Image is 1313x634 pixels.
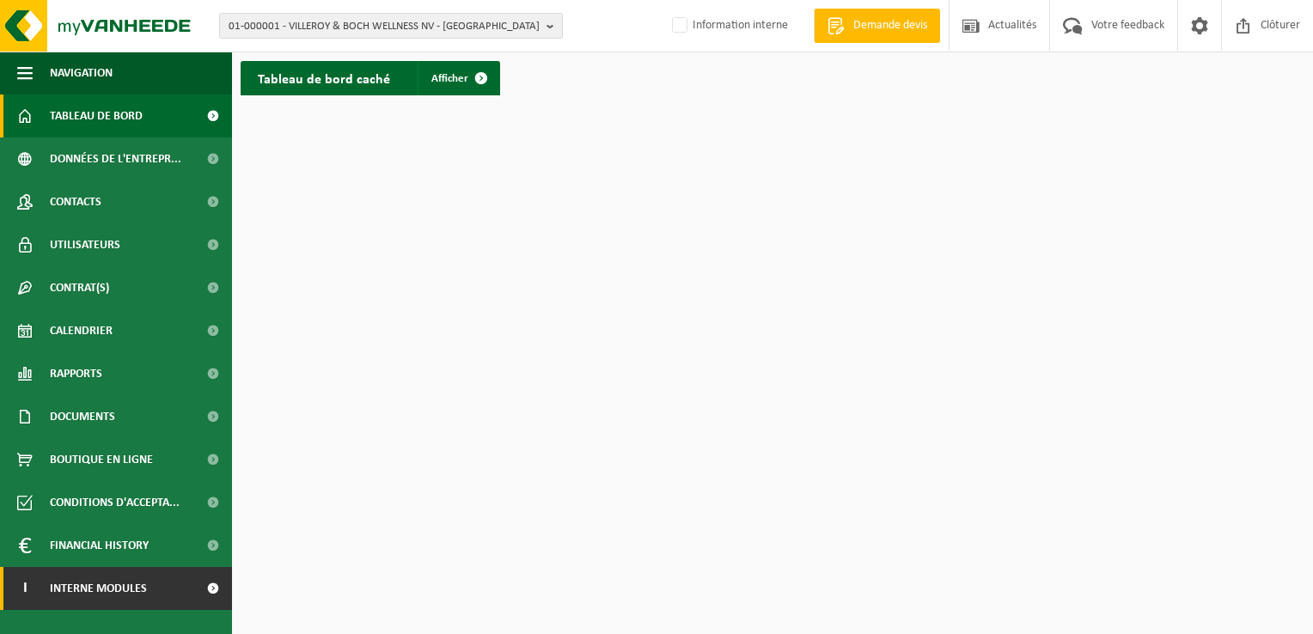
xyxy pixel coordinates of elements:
[418,61,498,95] a: Afficher
[50,266,109,309] span: Contrat(s)
[219,13,563,39] button: 01-000001 - VILLEROY & BOCH WELLNESS NV - [GEOGRAPHIC_DATA]
[50,481,180,524] span: Conditions d'accepta...
[50,567,147,610] span: Interne modules
[50,137,181,180] span: Données de l'entrepr...
[17,567,33,610] span: I
[849,17,931,34] span: Demande devis
[229,14,540,40] span: 01-000001 - VILLEROY & BOCH WELLNESS NV - [GEOGRAPHIC_DATA]
[50,309,113,352] span: Calendrier
[669,13,788,39] label: Information interne
[50,438,153,481] span: Boutique en ligne
[814,9,940,43] a: Demande devis
[50,352,102,395] span: Rapports
[50,52,113,94] span: Navigation
[50,223,120,266] span: Utilisateurs
[50,180,101,223] span: Contacts
[50,395,115,438] span: Documents
[50,94,143,137] span: Tableau de bord
[431,73,468,84] span: Afficher
[50,524,149,567] span: Financial History
[241,61,407,94] h2: Tableau de bord caché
